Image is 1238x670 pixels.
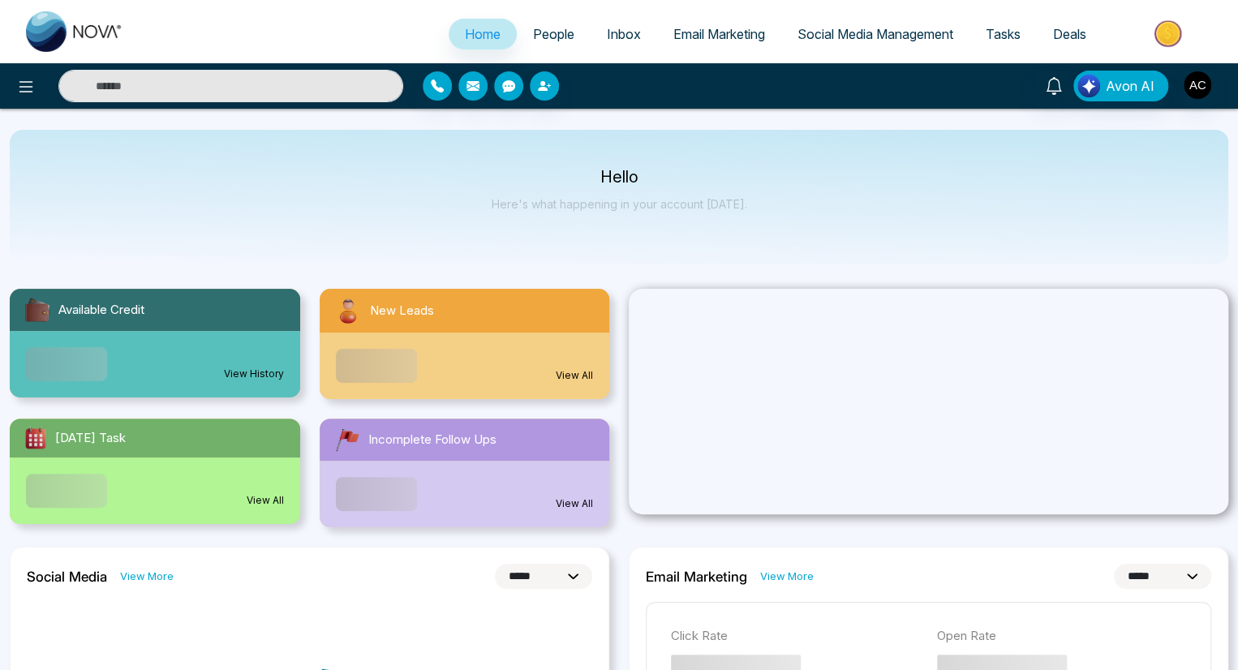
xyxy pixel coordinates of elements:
img: Nova CRM Logo [26,11,123,52]
span: Incomplete Follow Ups [368,431,496,449]
a: View History [224,367,284,381]
a: View More [760,569,814,584]
a: Inbox [591,19,657,49]
p: Open Rate [937,627,1187,646]
h2: Email Marketing [646,569,747,585]
span: New Leads [370,302,434,320]
p: Here's what happening in your account [DATE]. [492,197,747,211]
a: View All [247,493,284,508]
a: Social Media Management [781,19,969,49]
img: followUps.svg [333,425,362,454]
button: Avon AI [1073,71,1168,101]
p: Click Rate [671,627,921,646]
span: Social Media Management [797,26,953,42]
img: todayTask.svg [23,425,49,451]
a: Incomplete Follow UpsView All [310,419,620,527]
a: View All [556,368,593,383]
span: Avon AI [1106,76,1154,96]
img: availableCredit.svg [23,295,52,324]
h2: Social Media [27,569,107,585]
a: Tasks [969,19,1037,49]
img: User Avatar [1184,71,1211,99]
a: Email Marketing [657,19,781,49]
a: New LeadsView All [310,289,620,399]
span: Tasks [986,26,1021,42]
a: Deals [1037,19,1103,49]
img: newLeads.svg [333,295,363,326]
span: Inbox [607,26,641,42]
span: [DATE] Task [55,429,126,448]
a: View More [120,569,174,584]
span: Available Credit [58,301,144,320]
a: People [517,19,591,49]
span: Home [465,26,501,42]
p: Hello [492,170,747,184]
span: Email Marketing [673,26,765,42]
img: Market-place.gif [1111,15,1228,52]
a: View All [556,496,593,511]
img: Lead Flow [1077,75,1100,97]
span: People [533,26,574,42]
span: Deals [1053,26,1086,42]
a: Home [449,19,517,49]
